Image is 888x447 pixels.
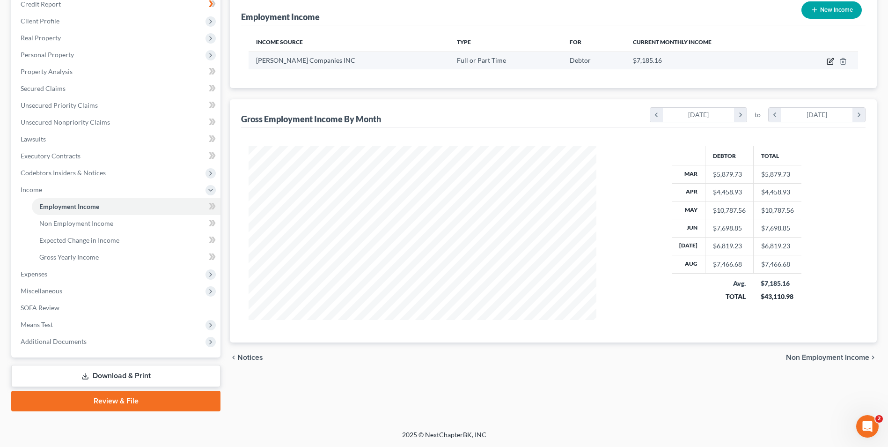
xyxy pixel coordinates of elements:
th: May [672,201,705,219]
td: $4,458.93 [753,183,801,201]
span: Non Employment Income [39,219,113,227]
div: $4,458.93 [713,187,746,197]
div: [DATE] [781,108,853,122]
i: chevron_right [852,108,865,122]
i: chevron_right [734,108,747,122]
span: Full or Part Time [457,56,506,64]
th: [DATE] [672,237,705,255]
i: chevron_right [869,354,877,361]
span: 2 [875,415,883,423]
span: Real Property [21,34,61,42]
button: Non Employment Income chevron_right [786,354,877,361]
span: Property Analysis [21,67,73,75]
div: Employment Income [241,11,320,22]
a: SOFA Review [13,299,220,316]
div: 2025 © NextChapterBK, INC [177,430,711,447]
div: $10,787.56 [713,206,746,215]
div: Gross Employment Income By Month [241,113,381,125]
span: Debtor [570,56,591,64]
div: $7,185.16 [761,279,794,288]
td: $5,879.73 [753,165,801,183]
i: chevron_left [769,108,781,122]
div: [DATE] [663,108,734,122]
a: Download & Print [11,365,220,387]
th: Jun [672,219,705,237]
span: Expenses [21,270,47,278]
div: TOTAL [712,292,746,301]
span: [PERSON_NAME] Companies INC [256,56,355,64]
span: Employment Income [39,202,99,210]
span: For [570,38,581,45]
a: Employment Income [32,198,220,215]
div: $5,879.73 [713,170,746,179]
a: Gross Yearly Income [32,249,220,266]
span: to [755,110,761,119]
span: Additional Documents [21,337,87,345]
span: Unsecured Nonpriority Claims [21,118,110,126]
div: Avg. [712,279,746,288]
th: Total [753,146,801,165]
a: Executory Contracts [13,148,220,164]
span: Income Source [256,38,303,45]
span: SOFA Review [21,304,59,312]
span: Client Profile [21,17,59,25]
td: $7,698.85 [753,219,801,237]
a: Non Employment Income [32,215,220,232]
button: chevron_left Notices [230,354,263,361]
div: $6,819.23 [713,241,746,251]
span: Lawsuits [21,135,46,143]
td: $6,819.23 [753,237,801,255]
iframe: Intercom live chat [856,415,879,438]
a: Review & File [11,391,220,411]
button: New Income [801,1,862,19]
span: Current Monthly Income [633,38,712,45]
td: $7,466.68 [753,255,801,273]
a: Property Analysis [13,63,220,80]
span: Secured Claims [21,84,66,92]
a: Expected Change in Income [32,232,220,249]
a: Unsecured Nonpriority Claims [13,114,220,131]
th: Debtor [705,146,753,165]
div: $7,466.68 [713,260,746,269]
div: $43,110.98 [761,292,794,301]
span: Notices [237,354,263,361]
div: $7,698.85 [713,223,746,233]
a: Unsecured Priority Claims [13,97,220,114]
i: chevron_left [230,354,237,361]
span: Type [457,38,471,45]
span: Personal Property [21,51,74,59]
span: Gross Yearly Income [39,253,99,261]
span: Executory Contracts [21,152,81,160]
th: Aug [672,255,705,273]
span: Unsecured Priority Claims [21,101,98,109]
th: Mar [672,165,705,183]
span: Codebtors Insiders & Notices [21,169,106,177]
span: Income [21,186,42,194]
td: $10,787.56 [753,201,801,219]
th: Apr [672,183,705,201]
span: $7,185.16 [633,56,662,64]
span: Means Test [21,320,53,328]
a: Lawsuits [13,131,220,148]
span: Expected Change in Income [39,236,119,244]
a: Secured Claims [13,80,220,97]
i: chevron_left [650,108,663,122]
span: Miscellaneous [21,287,62,295]
span: Non Employment Income [786,354,869,361]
